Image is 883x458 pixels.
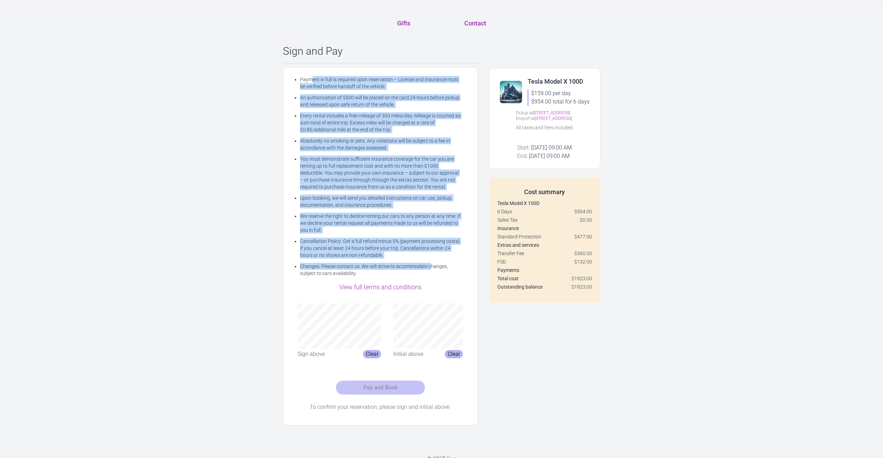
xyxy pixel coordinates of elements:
span: $954.00 [574,208,592,215]
li: Cancellation Policy: Get a full refund minus 5% (payment processing costs) if you cancel at least... [300,238,461,259]
a: [STREET_ADDRESS] [535,116,572,121]
div: 6 Days [497,208,592,215]
li: Changes: Please contact us. We will strive to accommodate changes, subject to cars availability. [300,263,461,277]
div: All taxes and fees included. [516,124,574,131]
span: $360.00 [574,250,592,257]
a: Contact [464,18,486,28]
span: $132.00 [574,258,592,265]
li: An authorization of $500 will be placed on the card 24 hours before pickup and released upon safe... [300,94,461,108]
a: Gifts [397,18,410,28]
strong: Insurance [497,226,519,231]
strong: Payments [497,267,519,273]
div: To confirm your reservation, please sign and initial above. [292,403,469,411]
strong: Total cost [497,276,519,281]
span: Dropoff at [516,116,535,121]
span: End: [517,153,528,159]
span: [DATE] 09:00 AM [531,144,572,151]
div: Sign above [298,350,325,358]
li: Every rental includes a free mileage of 300 miles/day. Mileage is counted as sum total of entire ... [300,112,461,133]
div: FSD [497,258,592,265]
button: Pay and Book [336,381,425,395]
div: $1923.00 [571,283,592,290]
li: Absolutely no smoking or pets. Any violations will be subject to a fee in accordance with the dam... [300,137,461,151]
span: Start: [517,144,530,151]
div: Tesla Model X 100D [528,77,590,86]
div: Standard Protection [497,233,592,240]
button: Clear [363,350,381,358]
button: Clear [445,350,463,358]
li: We reserve the right to decline renting our cars to any person at any time. If we decline your re... [300,213,461,234]
div: Sign and Pay [283,45,478,58]
span: [DATE] 09:00 AM [529,153,570,159]
div: $1923.00 [571,275,592,282]
a: View full terms and conditions [339,283,421,291]
img: 115.jpg [500,81,522,103]
div: $159.00 per day [531,89,590,98]
span: $0.00 [580,216,592,223]
span: $477.00 [574,233,592,240]
div: Transfer Fee [497,250,592,257]
strong: Tesla Model X 100D [497,200,539,206]
div: $954.00 total for 6 days [531,98,590,106]
a: [STREET_ADDRESS] [533,110,570,115]
li: Payment in full is required upon reservation – License and Insurance must be verified before hand... [300,76,461,90]
div: Initial above [393,350,423,358]
li: You must demonstrate sufficient insurance coverage for the car you are renting up to full replace... [300,155,461,190]
div: Cost summary [497,187,592,197]
li: Upon booking, we will send you detailed instructions on car use, pickup, documentation, and insur... [300,194,461,208]
strong: Extras and services [497,242,539,248]
span: Pickup at [516,110,533,115]
strong: Outstanding balance [497,284,543,290]
div: Sales Tax [497,216,592,223]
